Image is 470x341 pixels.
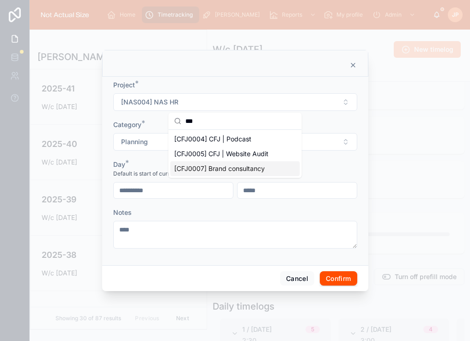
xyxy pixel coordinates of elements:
span: [CFJ0007] Brand consultancy [174,164,265,173]
span: [NAS004] NAS HR [121,97,178,107]
span: Notes [113,208,132,216]
button: Select Button [113,93,357,111]
span: Day [113,160,125,168]
button: Cancel [280,271,314,286]
span: Planning [121,137,148,146]
span: Default is start of currently open week [113,170,213,177]
button: Confirm [320,271,357,286]
div: Suggestions [169,130,302,178]
span: [CFJ0004] CFJ | Podcast [174,134,251,144]
button: Select Button [113,133,357,151]
span: Project [113,81,135,89]
span: [CFJ0005] CFJ | Website Audit [174,149,269,158]
span: Category [113,121,141,128]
